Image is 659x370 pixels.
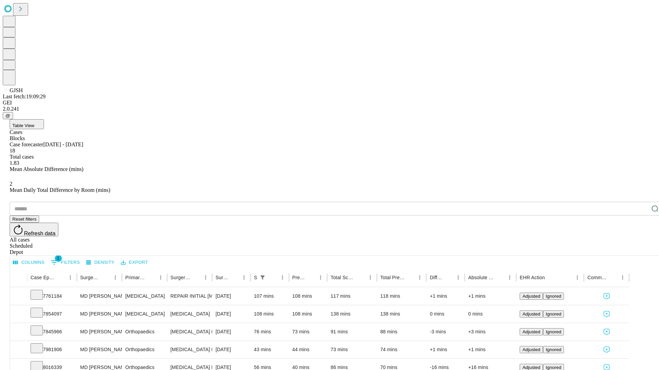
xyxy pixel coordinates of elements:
[430,287,461,305] div: +1 mins
[10,154,34,160] span: Total cases
[11,257,46,268] button: Select columns
[546,365,561,370] span: Ignored
[254,305,286,323] div: 108 mins
[520,346,543,353] button: Adjusted
[10,119,44,129] button: Table View
[55,255,62,262] span: 1
[201,273,210,282] button: Menu
[31,341,73,358] div: 7981906
[543,328,564,335] button: Ignored
[191,273,201,282] button: Sort
[331,287,373,305] div: 117 mins
[495,273,505,282] button: Sort
[31,305,73,323] div: 7854097
[522,365,540,370] span: Adjusted
[543,293,564,300] button: Ignored
[430,341,461,358] div: +1 mins
[13,344,24,356] button: Expand
[13,326,24,338] button: Expand
[430,323,461,341] div: -3 mins
[366,273,375,282] button: Menu
[24,231,56,236] span: Refresh data
[10,223,58,236] button: Refresh data
[543,346,564,353] button: Ignored
[156,273,165,282] button: Menu
[546,347,561,352] span: Ignored
[356,273,366,282] button: Sort
[522,311,540,317] span: Adjusted
[125,341,163,358] div: Orthopaedics
[415,273,425,282] button: Menu
[10,160,19,166] span: 1.83
[468,323,513,341] div: +3 mins
[444,273,453,282] button: Sort
[10,181,12,187] span: 2
[258,273,267,282] button: Show filters
[573,273,582,282] button: Menu
[254,341,286,358] div: 43 mins
[12,217,36,222] span: Reset filters
[522,347,540,352] span: Adjusted
[258,273,267,282] div: 1 active filter
[216,275,229,280] div: Surgery Date
[111,273,120,282] button: Menu
[587,275,607,280] div: Comments
[80,275,100,280] div: Surgeon Name
[66,273,75,282] button: Menu
[10,148,15,153] span: 18
[12,123,34,128] span: Table View
[125,323,163,341] div: Orthopaedics
[10,87,23,93] span: GJSH
[13,291,24,303] button: Expand
[468,305,513,323] div: 0 mins
[331,275,355,280] div: Total Scheduled Duration
[520,293,543,300] button: Adjusted
[254,275,257,280] div: Scheduled In Room Duration
[171,287,209,305] div: REPAIR INITIAL [MEDICAL_DATA] REDUCIBLE AGE [DEMOGRAPHIC_DATA] OR MORE
[292,305,324,323] div: 108 mins
[505,273,515,282] button: Menu
[3,100,656,106] div: GEI
[80,323,118,341] div: MD [PERSON_NAME] [PERSON_NAME]
[10,215,39,223] button: Reset filters
[125,275,145,280] div: Primary Service
[292,341,324,358] div: 44 mins
[618,273,627,282] button: Menu
[268,273,278,282] button: Sort
[545,273,555,282] button: Sort
[468,287,513,305] div: +1 mins
[520,275,545,280] div: EHR Action
[146,273,156,282] button: Sort
[331,323,373,341] div: 91 mins
[520,328,543,335] button: Adjusted
[10,187,110,193] span: Mean Daily Total Difference by Room (mins)
[292,287,324,305] div: 108 mins
[216,323,247,341] div: [DATE]
[520,310,543,318] button: Adjusted
[468,341,513,358] div: +1 mins
[331,341,373,358] div: 73 mins
[316,273,325,282] button: Menu
[239,273,249,282] button: Menu
[430,305,461,323] div: 0 mins
[546,294,561,299] span: Ignored
[31,275,55,280] div: Case Epic Id
[216,287,247,305] div: [DATE]
[405,273,415,282] button: Sort
[171,323,209,341] div: [MEDICAL_DATA] MEDIAL OR LATERAL MENISCECTOMY
[306,273,316,282] button: Sort
[80,341,118,358] div: MD [PERSON_NAME] [PERSON_NAME]
[119,257,150,268] button: Export
[254,323,286,341] div: 76 mins
[80,305,118,323] div: MD [PERSON_NAME] E Md
[84,257,116,268] button: Density
[171,275,190,280] div: Surgery Name
[608,273,618,282] button: Sort
[125,305,163,323] div: [MEDICAL_DATA]
[380,287,423,305] div: 118 mins
[380,341,423,358] div: 74 mins
[31,323,73,341] div: 7845966
[101,273,111,282] button: Sort
[546,311,561,317] span: Ignored
[31,287,73,305] div: 7761184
